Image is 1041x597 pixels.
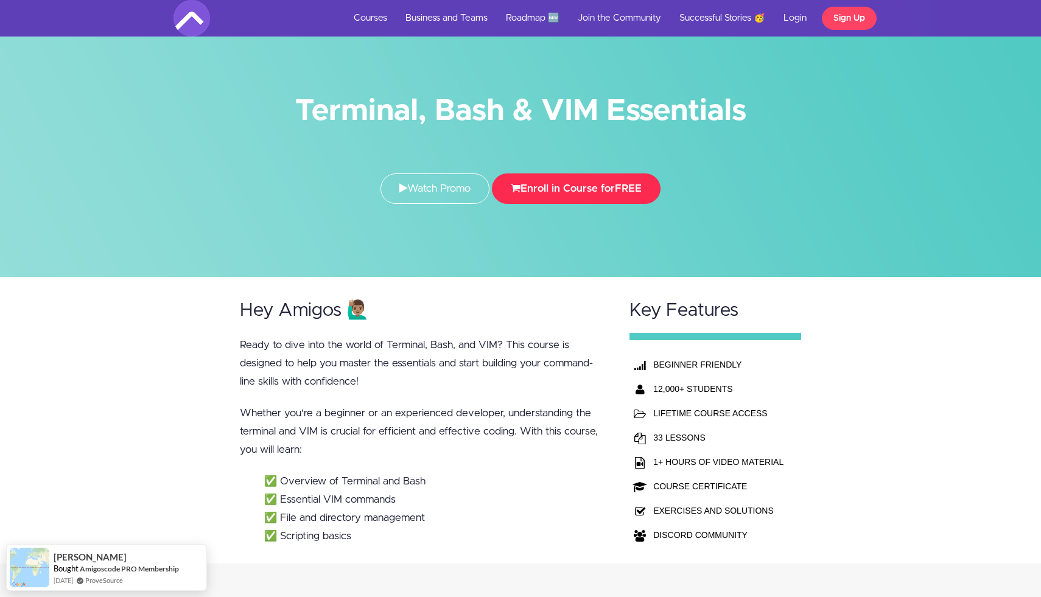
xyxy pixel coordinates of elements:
th: 12,000+ STUDENTS [650,377,787,401]
a: Sign Up [822,7,877,30]
td: LIFETIME COURSE ACCESS [650,401,787,425]
td: 1+ HOURS OF VIDEO MATERIAL [650,450,787,474]
h1: Terminal, Bash & VIM Essentials [173,97,867,125]
th: BEGINNER FRIENDLY [650,352,787,377]
span: [PERSON_NAME] [54,552,127,562]
img: provesource social proof notification image [10,548,49,587]
li: ✅ Essential VIM commands [264,491,606,509]
li: ✅ File and directory management [264,509,606,527]
td: 33 LESSONS [650,425,787,450]
li: ✅ Overview of Terminal and Bash [264,472,606,491]
h2: Hey Amigos 🙋🏽‍♂️ [240,301,606,321]
a: ProveSource [85,575,123,585]
td: DISCORD COMMUNITY [650,523,787,547]
td: EXERCISES AND SOLUTIONS [650,498,787,523]
span: FREE [615,183,642,194]
a: Amigoscode PRO Membership [80,564,179,573]
td: COURSE CERTIFICATE [650,474,787,498]
span: Bought [54,564,79,573]
button: Enroll in Course forFREE [492,173,661,204]
h2: Key Features [629,301,801,321]
a: Watch Promo [380,173,489,204]
p: Ready to dive into the world of Terminal, Bash, and VIM? This course is designed to help you mast... [240,336,606,391]
span: [DATE] [54,575,73,585]
p: Whether you're a beginner or an experienced developer, understanding the terminal and VIM is cruc... [240,404,606,459]
li: ✅ Scripting basics [264,527,606,545]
